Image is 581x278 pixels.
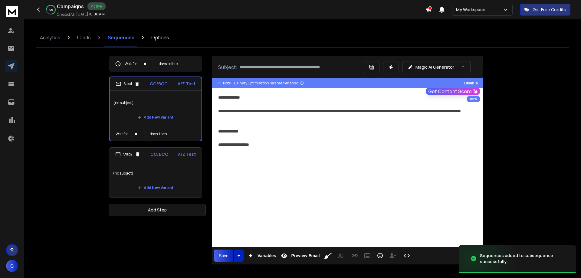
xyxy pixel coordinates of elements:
[278,250,321,262] button: Preview Email
[150,151,168,157] p: CC/BCC
[6,260,18,272] button: C
[57,12,75,17] p: Created At:
[159,61,178,66] p: days before
[218,64,237,71] p: Subject:
[456,7,488,13] p: My Workspace
[113,165,198,182] p: (no subject)
[362,250,373,262] button: Insert Image (Ctrl+P)
[520,4,570,16] button: Get Free Credits
[109,204,206,216] button: Add Step
[245,250,277,262] button: Variables
[150,81,168,87] p: CC/BCC
[115,152,140,157] div: Step 2
[36,28,64,47] a: Analytics
[109,77,202,141] li: Step1CC/BCCA/Z Test(no subject)Add New VariantWait fordays, then
[133,111,178,123] button: Add New Variant
[108,34,134,41] p: Sequences
[113,94,198,111] p: (no subject)
[415,64,454,70] p: Magic AI Generator
[374,250,386,262] button: Emoticons
[387,250,399,262] button: Insert Unsubscribe Link
[74,28,94,47] a: Leads
[234,81,304,86] div: Delivery Optimisation has been enabled
[401,250,412,262] button: Code View
[467,96,480,102] div: Beta
[464,81,478,86] button: Disable
[57,3,84,10] h1: Campaigns
[256,253,277,258] span: Variables
[49,8,53,11] p: 72 %
[178,151,196,157] p: A/Z Test
[426,88,480,95] button: Get Content Score
[116,132,128,136] p: Wait for
[459,241,519,277] img: image
[148,28,173,47] a: Options
[480,253,569,265] div: Sequences added to subsequence successfully.
[214,250,233,262] button: Save
[322,250,334,262] button: Clean HTML
[40,34,60,41] p: Analytics
[116,81,140,87] div: Step 1
[335,250,346,262] button: More Text
[349,250,360,262] button: Insert Link (Ctrl+K)
[76,12,105,17] p: [DATE] 10:06 AM
[104,28,138,47] a: Sequences
[402,61,471,73] button: Magic AI Generator
[151,34,169,41] p: Options
[87,2,106,10] div: Active
[77,34,91,41] p: Leads
[6,6,18,17] img: logo
[290,253,321,258] span: Preview Email
[125,61,137,66] p: Wait for
[150,132,167,136] p: days, then
[533,7,566,13] p: Get Free Credits
[133,182,178,194] button: Add New Variant
[109,147,202,198] li: Step2CC/BCCA/Z Test(no subject)Add New Variant
[223,81,231,86] span: Note:
[178,81,195,87] p: A/Z Test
